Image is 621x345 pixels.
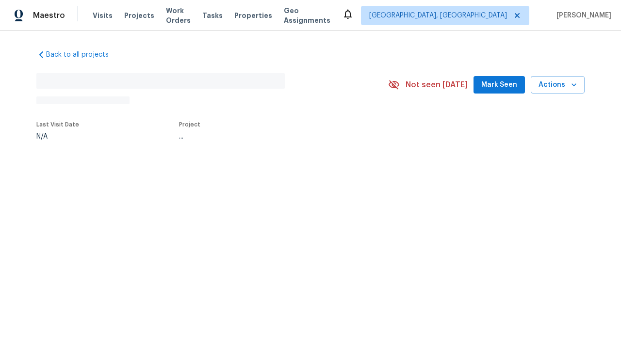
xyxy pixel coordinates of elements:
[369,11,507,20] span: [GEOGRAPHIC_DATA], [GEOGRAPHIC_DATA]
[93,11,113,20] span: Visits
[539,79,577,91] span: Actions
[234,11,272,20] span: Properties
[481,79,517,91] span: Mark Seen
[166,6,191,25] span: Work Orders
[406,80,468,90] span: Not seen [DATE]
[202,12,223,19] span: Tasks
[531,76,585,94] button: Actions
[553,11,611,20] span: [PERSON_NAME]
[179,122,200,127] span: Project
[124,11,154,20] span: Projects
[474,76,525,94] button: Mark Seen
[284,6,330,25] span: Geo Assignments
[33,11,65,20] span: Maestro
[36,133,79,140] div: N/A
[36,50,130,60] a: Back to all projects
[179,133,365,140] div: ...
[36,122,79,127] span: Last Visit Date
